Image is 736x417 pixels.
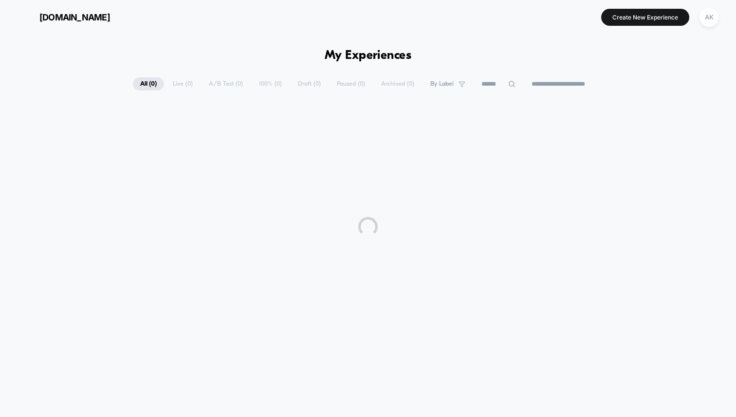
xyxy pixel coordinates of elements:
span: By Label [430,80,454,88]
button: AK [697,7,721,27]
h1: My Experiences [325,49,412,63]
span: [DOMAIN_NAME] [39,12,110,22]
div: AK [699,8,718,27]
button: Create New Experience [601,9,689,26]
button: [DOMAIN_NAME] [15,9,113,25]
span: All ( 0 ) [133,77,164,91]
